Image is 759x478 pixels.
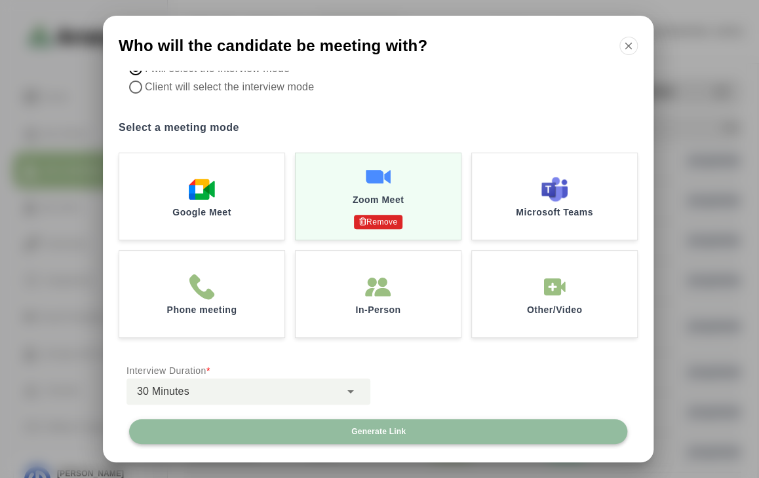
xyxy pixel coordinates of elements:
[119,38,427,54] span: Who will the candidate be meeting with?
[189,274,215,300] img: Phone meeting
[527,305,583,314] p: Other/Video
[145,78,376,96] label: Client will select the interview mode
[541,274,568,300] img: In-Person
[137,383,189,400] span: 30 Minutes
[355,305,400,314] p: In-Person
[541,176,568,202] img: Microsoft Teams
[172,208,231,217] p: Google Meet
[126,363,370,378] p: Interview Duration
[354,215,402,229] p: Remove Authentication
[129,419,627,444] button: Generate Link
[365,164,391,190] img: Zoom Meet
[365,274,391,300] img: In-Person
[351,426,406,437] span: Generate Link
[119,119,638,137] label: Select a meeting mode
[167,305,237,314] p: Phone meeting
[353,195,404,204] p: Zoom Meet
[516,208,593,217] p: Microsoft Teams
[189,176,215,202] img: Google Meet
